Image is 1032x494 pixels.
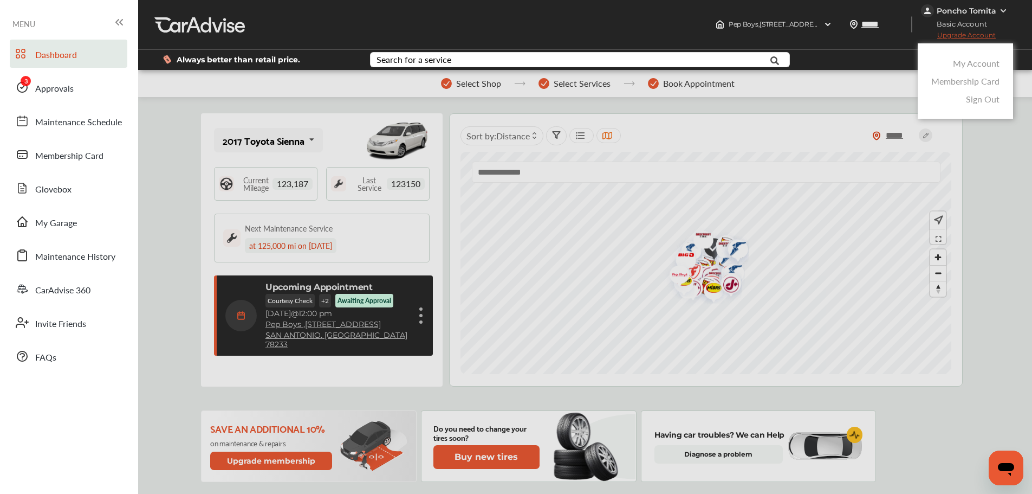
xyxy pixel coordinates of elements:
[35,82,74,96] span: Approvals
[10,174,127,202] a: Glovebox
[35,149,103,163] span: Membership Card
[35,284,90,298] span: CarAdvise 360
[35,48,77,62] span: Dashboard
[12,20,35,28] span: MENU
[10,342,127,370] a: FAQs
[10,208,127,236] a: My Garage
[163,55,171,64] img: dollor_label_vector.a70140d1.svg
[35,216,77,230] span: My Garage
[35,250,115,264] span: Maintenance History
[10,73,127,101] a: Approvals
[10,107,127,135] a: Maintenance Schedule
[10,309,127,337] a: Invite Friends
[377,55,451,64] div: Search for a service
[35,183,72,197] span: Glovebox
[931,75,999,87] a: Membership Card
[35,116,122,130] span: Maintenance Schedule
[989,451,1023,485] iframe: Button to launch messaging window
[966,93,999,105] a: Sign Out
[10,275,127,303] a: CarAdvise 360
[35,317,86,331] span: Invite Friends
[35,351,56,365] span: FAQs
[10,140,127,169] a: Membership Card
[953,57,999,69] a: My Account
[10,241,127,270] a: Maintenance History
[177,56,300,63] span: Always better than retail price.
[10,40,127,68] a: Dashboard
